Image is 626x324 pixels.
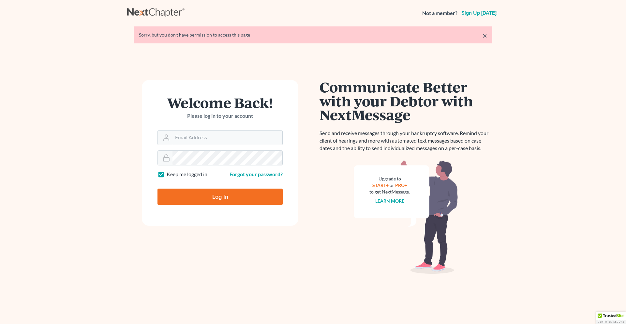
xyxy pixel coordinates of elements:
[230,171,283,177] a: Forgot your password?
[372,182,389,188] a: START+
[167,171,207,178] label: Keep me logged in
[460,10,499,16] a: Sign up [DATE]!
[375,198,404,204] a: Learn more
[354,160,458,274] img: nextmessage_bg-59042aed3d76b12b5cd301f8e5b87938c9018125f34e5fa2b7a6b67550977c72.svg
[369,189,410,195] div: to get NextMessage.
[395,182,407,188] a: PRO+
[320,80,492,122] h1: Communicate Better with your Debtor with NextMessage
[157,96,283,110] h1: Welcome Back!
[157,189,283,205] input: Log In
[320,130,492,152] p: Send and receive messages through your bankruptcy software. Remind your client of hearings and mo...
[422,9,457,17] strong: Not a member?
[596,312,626,324] div: TrustedSite Certified
[139,32,487,38] div: Sorry, but you don't have permission to access this page
[369,176,410,182] div: Upgrade to
[483,32,487,39] a: ×
[172,131,282,145] input: Email Address
[390,182,394,188] span: or
[157,112,283,120] p: Please log in to your account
